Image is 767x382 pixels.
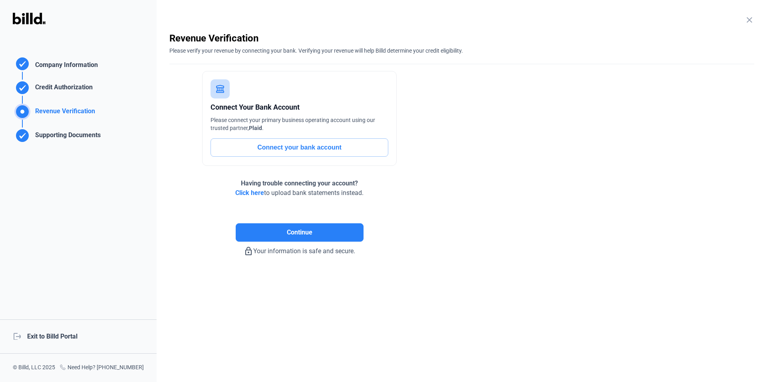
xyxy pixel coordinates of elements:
[249,125,262,131] span: Plaid
[241,179,358,187] span: Having trouble connecting your account?
[32,106,95,120] div: Revenue Verification
[32,83,93,96] div: Credit Authorization
[211,138,388,157] button: Connect your bank account
[236,223,364,242] button: Continue
[244,246,253,256] mat-icon: lock_outline
[13,332,21,340] mat-icon: logout
[287,228,312,237] span: Continue
[745,15,754,25] mat-icon: close
[32,130,101,144] div: Supporting Documents
[235,179,364,198] div: to upload bank statements instead.
[169,242,429,256] div: Your information is safe and secure.
[211,102,388,113] div: Connect Your Bank Account
[169,32,754,45] div: Revenue Verification
[32,60,98,72] div: Company Information
[169,45,754,55] div: Please verify your revenue by connecting your bank. Verifying your revenue will help Billd determ...
[13,363,55,372] div: © Billd, LLC 2025
[60,363,144,372] div: Need Help? [PHONE_NUMBER]
[211,116,388,132] div: Please connect your primary business operating account using our trusted partner, .
[13,13,46,24] img: Billd Logo
[235,189,264,197] span: Click here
